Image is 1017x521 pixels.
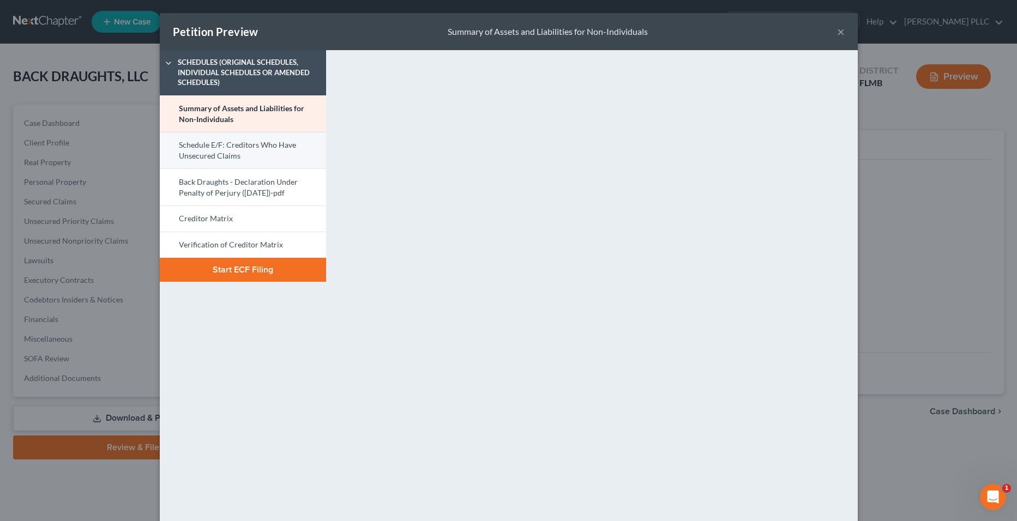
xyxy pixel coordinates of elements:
a: Summary of Assets and Liabilities for Non-Individuals [160,95,326,132]
a: Verification of Creditor Matrix [160,232,326,258]
a: Schedule E/F: Creditors Who Have Unsecured Claims [160,132,326,169]
div: Petition Preview [173,24,258,39]
iframe: <object ng-attr-data='[URL][DOMAIN_NAME]' type='application/pdf' width='100%' height='800px'></ob... [363,76,832,512]
button: Start ECF Filing [160,258,326,282]
div: Summary of Assets and Liabilities for Non-Individuals [448,26,648,38]
a: Back Draughts - Declaration Under Penalty of Perjury ([DATE])-pdf [160,168,326,205]
a: SCHEDULES (original schedules, individual schedules or amended schedules) [160,50,326,95]
span: SCHEDULES (original schedules, individual schedules or amended schedules) [172,57,327,88]
a: Creditor Matrix [160,205,326,232]
iframe: Intercom live chat [980,484,1006,510]
button: × [837,25,845,38]
span: 1 [1002,484,1011,493]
